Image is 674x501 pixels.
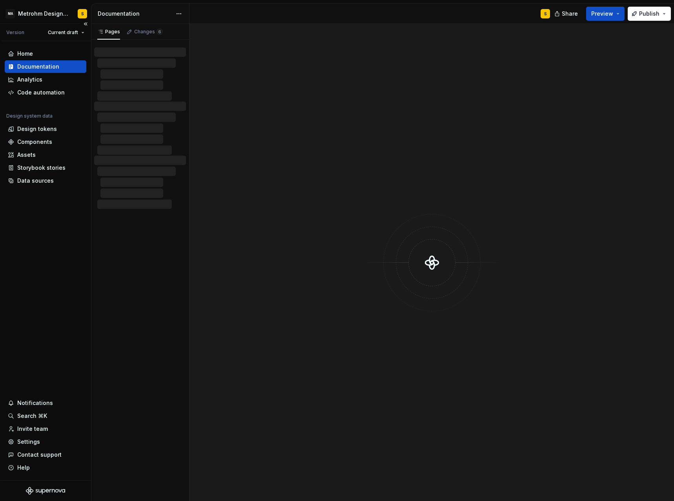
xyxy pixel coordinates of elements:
a: Data sources [5,174,86,187]
div: Design system data [6,113,53,119]
button: Search ⌘K [5,410,86,422]
div: Analytics [17,76,42,83]
button: Notifications [5,397,86,409]
button: Share [550,7,583,21]
button: Help [5,461,86,474]
div: Data sources [17,177,54,185]
div: Changes [134,29,163,35]
button: Preview [586,7,625,21]
a: Documentation [5,60,86,73]
a: Settings [5,436,86,448]
a: Invite team [5,423,86,435]
a: Components [5,136,86,148]
span: Preview [591,10,613,18]
span: Current draft [48,29,78,36]
div: Assets [17,151,36,159]
div: Design tokens [17,125,57,133]
div: Contact support [17,451,62,459]
div: Storybook stories [17,164,66,172]
div: Notifications [17,399,53,407]
div: Invite team [17,425,48,433]
button: MAMetrohm Design SystemS [2,5,89,22]
div: Settings [17,438,40,446]
button: Publish [628,7,671,21]
div: Metrohm Design System [18,10,68,18]
svg: Supernova Logo [26,487,65,495]
span: 6 [157,29,163,35]
button: Collapse sidebar [80,18,91,29]
div: Search ⌘K [17,412,47,420]
a: Assets [5,149,86,161]
a: Code automation [5,86,86,99]
div: Pages [97,29,120,35]
div: S [544,11,547,17]
span: Share [562,10,578,18]
div: Home [17,50,33,58]
a: Storybook stories [5,162,86,174]
a: Analytics [5,73,86,86]
button: Contact support [5,448,86,461]
span: Publish [639,10,659,18]
div: Code automation [17,89,65,96]
div: MA [5,9,15,18]
div: Documentation [17,63,59,71]
div: Help [17,464,30,472]
div: Version [6,29,24,36]
div: S [81,11,84,17]
a: Home [5,47,86,60]
button: Current draft [44,27,88,38]
div: Components [17,138,52,146]
div: Documentation [98,10,172,18]
a: Design tokens [5,123,86,135]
